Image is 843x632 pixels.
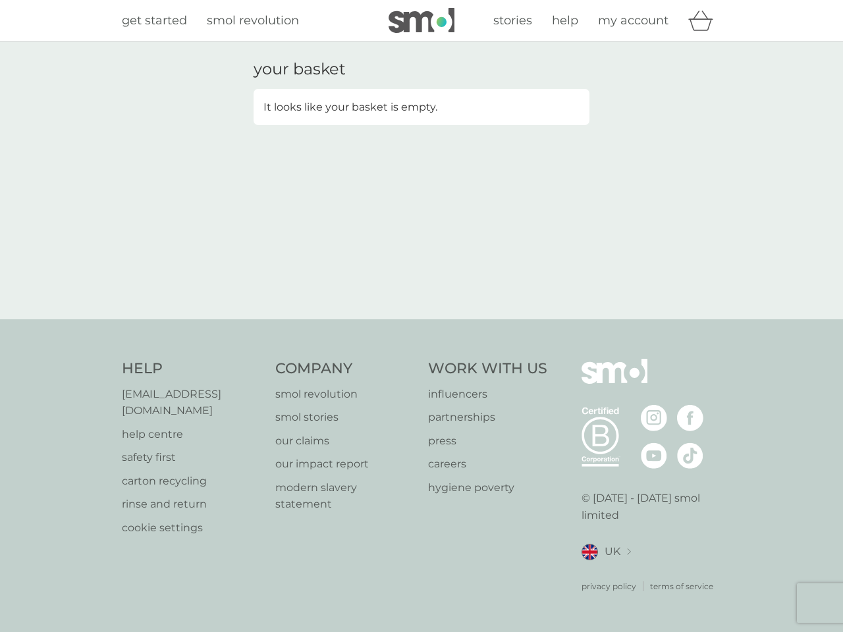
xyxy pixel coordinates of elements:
h3: your basket [254,60,346,79]
img: UK flag [582,544,598,560]
span: help [552,13,578,28]
a: [EMAIL_ADDRESS][DOMAIN_NAME] [122,386,262,419]
a: cookie settings [122,519,262,537]
p: © [DATE] - [DATE] smol limited [582,490,722,523]
a: smol revolution [207,11,299,30]
a: my account [598,11,668,30]
h4: Work With Us [428,359,547,379]
a: help centre [122,426,262,443]
a: modern slavery statement [275,479,416,513]
img: visit the smol Instagram page [641,405,667,431]
a: carton recycling [122,473,262,490]
span: stories [493,13,532,28]
h4: Help [122,359,262,379]
a: smol revolution [275,386,416,403]
a: hygiene poverty [428,479,547,496]
img: visit the smol Facebook page [677,405,703,431]
div: basket [688,7,721,34]
a: our impact report [275,456,416,473]
img: select a new location [627,548,631,556]
a: partnerships [428,409,547,426]
a: our claims [275,433,416,450]
p: It looks like your basket is empty. [263,99,437,116]
a: rinse and return [122,496,262,513]
a: privacy policy [582,580,636,592]
span: smol revolution [207,13,299,28]
a: terms of service [650,580,713,592]
a: careers [428,456,547,473]
img: visit the smol Youtube page [641,442,667,469]
a: get started [122,11,187,30]
a: influencers [428,386,547,403]
img: visit the smol Tiktok page [677,442,703,469]
a: smol stories [275,409,416,426]
span: UK [605,543,620,560]
a: stories [493,11,532,30]
a: help [552,11,578,30]
img: smol [389,8,454,33]
img: smol [582,359,647,404]
span: get started [122,13,187,28]
span: my account [598,13,668,28]
a: press [428,433,547,450]
h4: Company [275,359,416,379]
a: safety first [122,449,262,466]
